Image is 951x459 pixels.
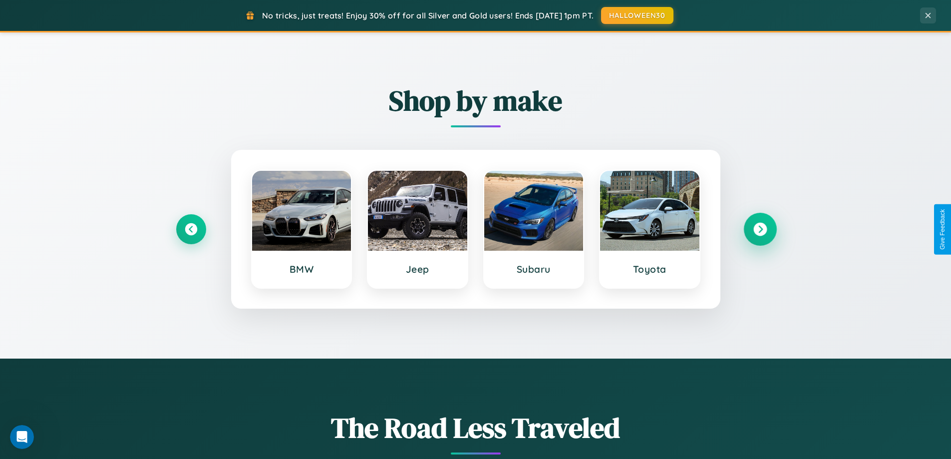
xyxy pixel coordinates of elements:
iframe: Intercom live chat [10,425,34,449]
h3: Subaru [494,263,574,275]
span: No tricks, just treats! Enjoy 30% off for all Silver and Gold users! Ends [DATE] 1pm PT. [262,10,594,20]
h3: BMW [262,263,341,275]
h3: Jeep [378,263,457,275]
h2: Shop by make [176,81,775,120]
h1: The Road Less Traveled [176,409,775,447]
h3: Toyota [610,263,689,275]
button: HALLOWEEN30 [601,7,673,24]
div: Give Feedback [939,209,946,250]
